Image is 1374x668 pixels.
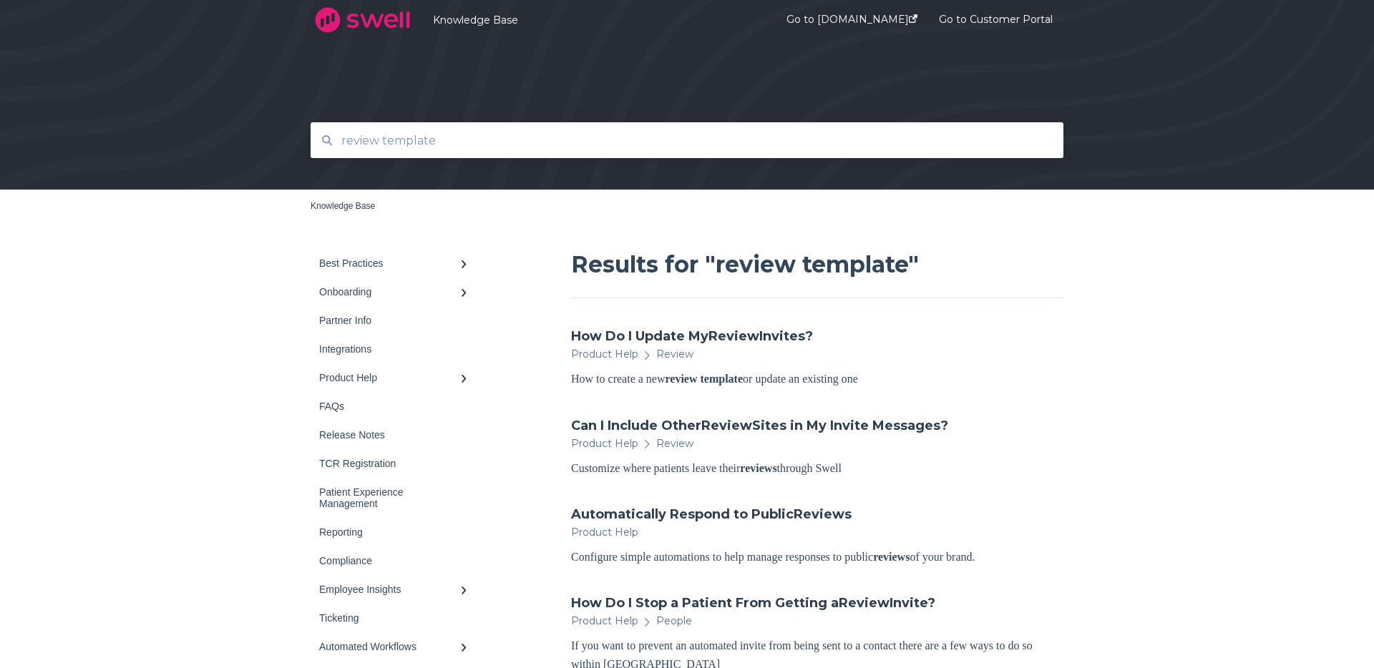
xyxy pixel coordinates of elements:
span: Product Help [571,526,638,539]
div: Automated Workflows [319,641,459,652]
div: Configure simple automations to help manage responses to public of your brand. [571,548,1063,566]
div: Customize where patients leave their through Swell [571,459,1063,478]
span: Review [656,348,693,360]
a: Reporting [311,518,482,546]
div: Employee Insights [319,584,459,595]
a: Compliance [311,546,482,575]
div: Integrations [319,343,459,355]
span: Product Help [571,614,638,627]
div: Compliance [319,555,459,566]
div: Ticketing [319,612,459,624]
a: Employee Insights [311,575,482,604]
a: TCR Registration [311,449,482,478]
div: Reporting [319,526,459,538]
a: Knowledge Base [311,201,375,211]
div: How to create a new or update an existing one [571,370,1063,388]
a: How Do I Update MyReviewInvites? [571,327,813,345]
div: Onboarding [319,286,459,298]
a: FAQs [311,392,482,421]
a: Product Help [311,363,482,392]
img: company logo [311,2,414,38]
a: Patient Experience Management [311,478,482,518]
span: review [666,373,698,385]
div: Patient Experience Management [319,486,459,509]
a: Partner Info [311,306,482,335]
span: Product Help [571,437,638,450]
div: FAQs [319,401,459,412]
div: Partner Info [319,315,459,326]
span: template [701,373,744,385]
span: reviews [740,462,776,474]
a: Release Notes [311,421,482,449]
span: People [656,614,692,627]
a: Ticketing [311,604,482,632]
span: reviews [873,551,910,563]
div: Best Practices [319,257,459,269]
span: Product Help [571,348,638,360]
span: Review [839,595,890,611]
a: Best Practices [311,249,482,277]
div: TCR Registration [319,458,459,469]
a: Integrations [311,335,482,363]
span: Review [708,328,759,344]
a: Automatically Respond to PublicReviews [571,505,852,524]
h1: Results for "review template" [571,249,1063,298]
span: Reviews [794,506,852,522]
div: Release Notes [319,429,459,441]
a: How Do I Stop a Patient From Getting aReviewInvite? [571,594,935,612]
a: Can I Include OtherReviewSites in My Invite Messages? [571,416,948,435]
input: Search for answers [333,125,1042,156]
a: Automated Workflows [311,632,482,661]
div: Product Help [319,372,459,383]
span: Review [701,418,752,433]
span: Review [656,437,693,450]
a: Onboarding [311,277,482,306]
a: Knowledge Base [433,14,744,26]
